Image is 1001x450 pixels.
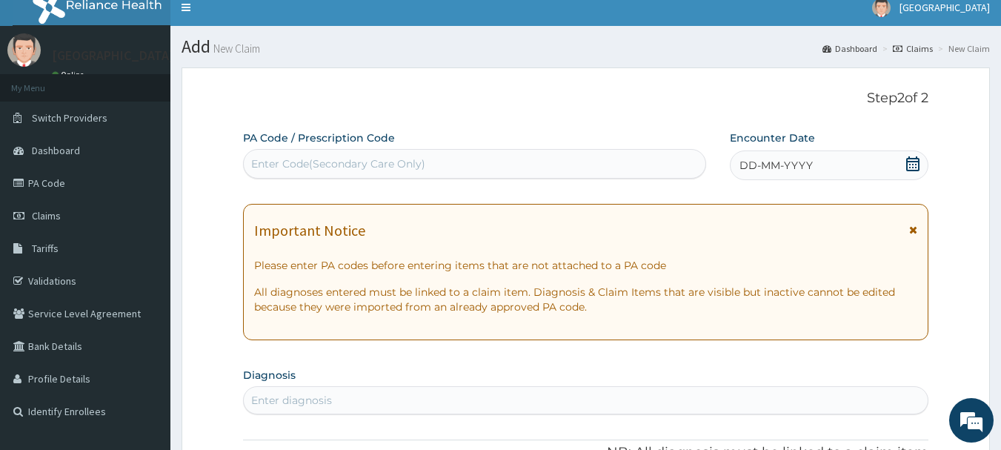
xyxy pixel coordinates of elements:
div: Enter diagnosis [251,393,332,408]
label: PA Code / Prescription Code [243,130,395,145]
textarea: Type your message and hit 'Enter' [7,296,282,348]
span: Switch Providers [32,111,107,125]
h1: Add [182,37,990,56]
span: Claims [32,209,61,222]
a: Online [52,70,87,80]
div: Chat with us now [77,83,249,102]
a: Dashboard [822,42,877,55]
p: Please enter PA codes before entering items that are not attached to a PA code [254,258,918,273]
span: Tariffs [32,242,59,255]
img: User Image [7,33,41,67]
li: New Claim [934,42,990,55]
p: Step 2 of 2 [243,90,929,107]
span: We're online! [86,132,204,282]
small: New Claim [210,43,260,54]
img: d_794563401_company_1708531726252_794563401 [27,74,60,111]
a: Claims [893,42,933,55]
div: Enter Code(Secondary Care Only) [251,156,425,171]
span: DD-MM-YYYY [739,158,813,173]
label: Diagnosis [243,368,296,383]
span: Dashboard [32,144,80,157]
span: [GEOGRAPHIC_DATA] [899,1,990,14]
p: [GEOGRAPHIC_DATA] [52,49,174,62]
div: Minimize live chat window [243,7,279,43]
h1: Important Notice [254,222,365,239]
label: Encounter Date [730,130,815,145]
p: All diagnoses entered must be linked to a claim item. Diagnosis & Claim Items that are visible bu... [254,285,918,314]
